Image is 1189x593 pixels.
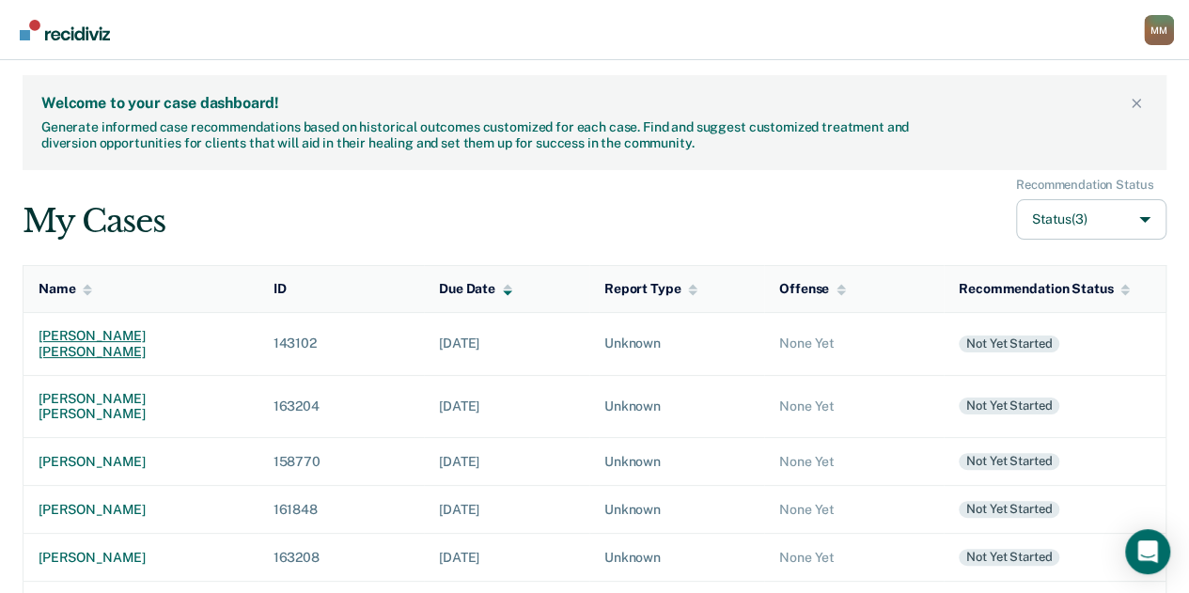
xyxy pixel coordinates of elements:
[41,94,1125,112] div: Welcome to your case dashboard!
[258,312,424,375] td: 143102
[258,438,424,486] td: 158770
[1144,15,1174,45] button: Profile dropdown button
[258,534,424,582] td: 163208
[589,486,764,534] td: Unknown
[23,202,164,241] div: My Cases
[779,281,846,297] div: Offense
[39,454,243,470] div: [PERSON_NAME]
[779,454,929,470] div: None Yet
[39,328,243,360] div: [PERSON_NAME] [PERSON_NAME]
[959,453,1059,470] div: Not yet started
[604,281,697,297] div: Report Type
[779,550,929,566] div: None Yet
[424,375,589,438] td: [DATE]
[589,375,764,438] td: Unknown
[589,534,764,582] td: Unknown
[959,398,1059,414] div: Not yet started
[41,119,915,151] div: Generate informed case recommendations based on historical outcomes customized for each case. Fin...
[39,391,243,423] div: [PERSON_NAME] [PERSON_NAME]
[959,281,1130,297] div: Recommendation Status
[439,281,512,297] div: Due Date
[258,486,424,534] td: 161848
[1144,15,1174,45] div: M M
[424,486,589,534] td: [DATE]
[779,336,929,351] div: None Yet
[779,502,929,518] div: None Yet
[39,281,92,297] div: Name
[424,534,589,582] td: [DATE]
[589,312,764,375] td: Unknown
[779,398,929,414] div: None Yet
[20,20,110,40] img: Recidiviz
[39,550,243,566] div: [PERSON_NAME]
[424,438,589,486] td: [DATE]
[274,281,287,297] div: ID
[959,549,1059,566] div: Not yet started
[424,312,589,375] td: [DATE]
[258,375,424,438] td: 163204
[1016,199,1166,240] button: Status(3)
[959,336,1059,352] div: Not yet started
[1016,178,1153,193] div: Recommendation Status
[589,438,764,486] td: Unknown
[39,502,243,518] div: [PERSON_NAME]
[1125,529,1170,574] div: Open Intercom Messenger
[959,501,1059,518] div: Not yet started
